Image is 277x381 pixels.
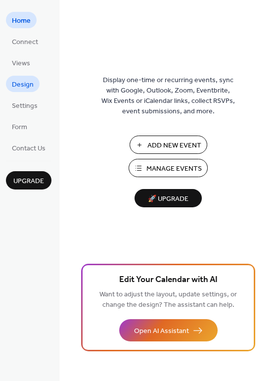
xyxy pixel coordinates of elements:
button: Upgrade [6,171,51,190]
span: 🚀 Upgrade [140,192,196,206]
a: Contact Us [6,140,51,156]
span: Settings [12,101,38,111]
span: Home [12,16,31,26]
span: Manage Events [146,164,202,174]
a: Connect [6,33,44,49]
span: Want to adjust the layout, update settings, or change the design? The assistant can help. [99,288,237,312]
button: Open AI Assistant [119,319,218,341]
span: Open AI Assistant [134,326,189,336]
span: Contact Us [12,143,46,154]
span: Design [12,80,34,90]
button: 🚀 Upgrade [135,189,202,207]
button: Manage Events [129,159,208,177]
a: Settings [6,97,44,113]
span: Views [12,58,30,69]
span: Form [12,122,27,133]
a: Form [6,118,33,135]
button: Add New Event [130,136,207,154]
span: Add New Event [147,141,201,151]
a: Design [6,76,40,92]
span: Connect [12,37,38,48]
a: Views [6,54,36,71]
a: Home [6,12,37,28]
span: Edit Your Calendar with AI [119,273,218,287]
span: Upgrade [13,176,44,187]
span: Display one-time or recurring events, sync with Google, Outlook, Zoom, Eventbrite, Wix Events or ... [101,75,235,117]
